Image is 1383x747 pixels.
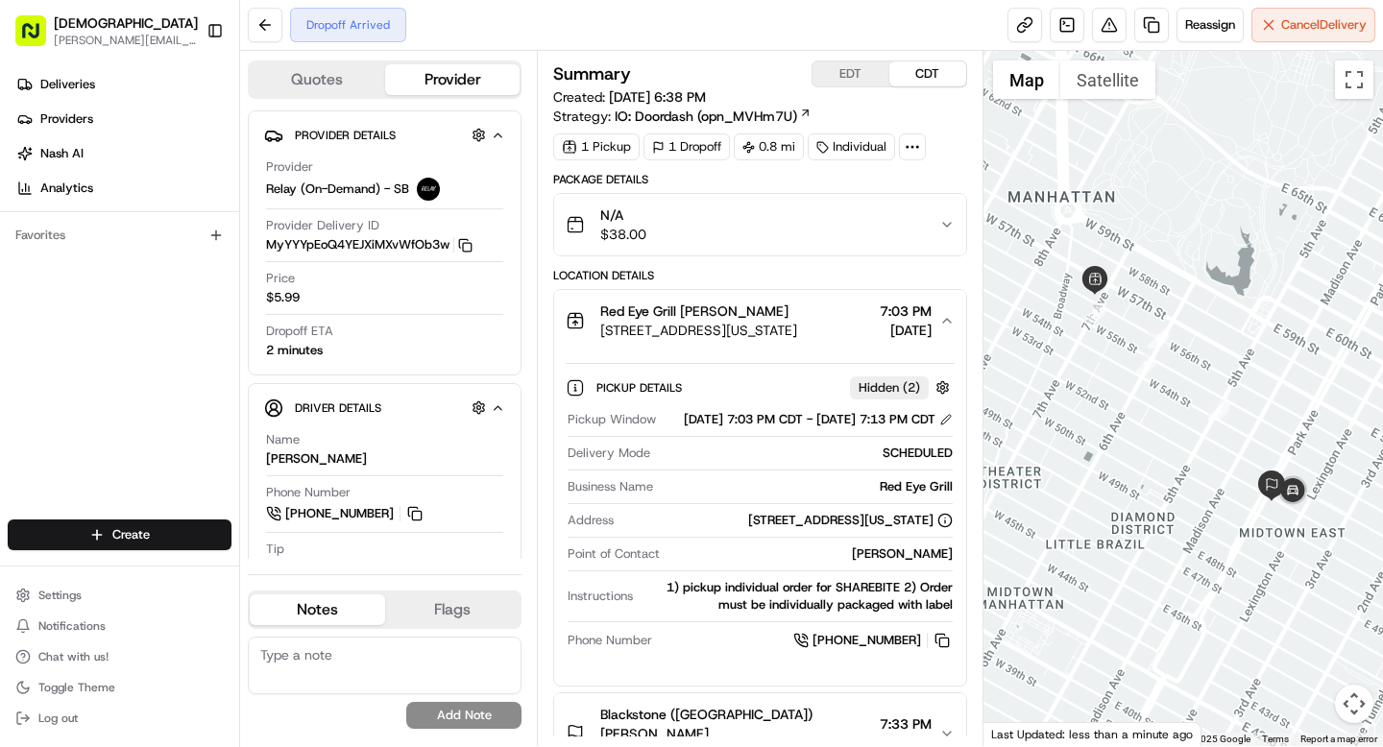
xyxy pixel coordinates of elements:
a: [PHONE_NUMBER] [793,630,953,651]
button: EDT [813,61,889,86]
div: 💻 [162,379,178,395]
div: 1 Dropoff [643,133,730,160]
span: Pickup Details [596,380,686,396]
span: Hidden ( 2 ) [859,379,920,397]
span: [STREET_ADDRESS][US_STATE] [600,321,797,340]
span: Phone Number [266,484,351,501]
h3: Summary [553,65,631,83]
button: [DEMOGRAPHIC_DATA] [54,13,198,33]
div: Location Details [553,268,966,283]
button: Provider Details [264,119,505,151]
span: [PHONE_NUMBER] [285,505,394,522]
button: Red Eye Grill [PERSON_NAME][STREET_ADDRESS][US_STATE]7:03 PM[DATE] [554,290,965,351]
div: Red Eye Grill [661,478,952,495]
span: [PHONE_NUMBER] [813,632,921,649]
span: Cancel Delivery [1281,16,1367,34]
button: Driver Details [264,392,505,423]
span: • [265,298,272,313]
button: Show satellite imagery [1060,60,1155,99]
span: 7:03 PM [880,301,932,321]
button: Map camera controls [1335,685,1373,723]
span: Provider Details [295,128,396,143]
span: $5.99 [266,289,300,306]
span: Provider [266,158,313,176]
a: Deliveries [8,69,239,100]
span: API Documentation [182,377,308,397]
button: Settings [8,582,231,609]
a: IO: Doordash (opn_MVHm7U) [615,107,812,126]
a: 📗Knowledge Base [12,370,155,404]
span: Relay (On-Demand) - SB [266,181,409,198]
span: Address [568,512,614,529]
img: Google [988,721,1052,746]
button: Quotes [250,64,385,95]
span: Reassign [1185,16,1235,34]
span: Instructions [568,588,633,605]
div: 0.8 mi [734,133,804,160]
div: 2 minutes [266,342,323,359]
a: Nash AI [8,138,239,169]
div: Start new chat [65,183,315,203]
span: Phone Number [568,632,652,649]
span: Deliveries [40,76,95,93]
span: Settings [38,588,82,603]
button: CDT [889,61,966,86]
button: Provider [385,64,521,95]
span: Create [112,526,150,543]
a: Powered byPylon [135,423,232,439]
span: Red Eye Grill [PERSON_NAME] [600,301,789,321]
div: 📗 [19,379,35,395]
span: Point of Contact [568,545,660,563]
span: Tip [266,541,284,558]
span: Blackstone ([GEOGRAPHIC_DATA]) [PERSON_NAME] [600,705,871,743]
button: Toggle fullscreen view [1335,60,1373,99]
div: 1 [1134,354,1155,375]
div: Individual [808,133,895,160]
a: Analytics [8,173,239,204]
a: Open this area in Google Maps (opens a new window) [988,721,1052,746]
span: $38.00 [600,225,646,244]
button: Flags [385,594,521,625]
span: [PERSON_NAME] de [PERSON_NAME] (they/them) [60,298,261,313]
span: N/A [600,205,646,225]
div: [DATE] 7:03 PM CDT - [DATE] 7:13 PM CDT [684,411,953,428]
a: [PHONE_NUMBER] [266,503,425,524]
div: SCHEDULED [658,445,952,462]
div: Past conversations [19,250,123,265]
a: Providers [8,104,239,134]
div: [PERSON_NAME] [266,450,367,468]
img: 1736555255976-a54dd68f-1ca7-489b-9aae-adbdc363a1c4 [19,183,54,218]
button: [PERSON_NAME][EMAIL_ADDRESS][DOMAIN_NAME] [54,33,198,48]
div: Package Details [553,172,966,187]
button: Toggle Theme [8,674,231,701]
span: [DATE] 6:38 PM [609,88,706,106]
span: Providers [40,110,93,128]
button: N/A$38.00 [554,194,965,255]
div: 5 [1261,463,1282,484]
button: Notifications [8,613,231,639]
button: See all [298,246,350,269]
div: We're available if you need us! [65,203,243,218]
div: Red Eye Grill [PERSON_NAME][STREET_ADDRESS][US_STATE]7:03 PM[DATE] [554,351,965,686]
span: Chat with us! [38,649,109,664]
div: Last Updated: less than a minute ago [983,722,1201,746]
span: Toggle Theme [38,680,115,695]
div: Favorites [8,220,231,251]
span: Created: [553,87,706,107]
img: relay_logo_black.png [417,178,440,201]
button: MyYYYpEoQ4YEJXiMXvWfOb3w [266,236,473,253]
button: [DEMOGRAPHIC_DATA][PERSON_NAME][EMAIL_ADDRESS][DOMAIN_NAME] [8,8,199,54]
img: Nash [19,19,58,58]
span: Pickup Window [568,411,656,428]
button: Create [8,519,231,550]
span: Provider Delivery ID [266,217,379,234]
button: Hidden (2) [850,375,955,399]
button: Log out [8,705,231,732]
span: Name [266,431,300,448]
div: [STREET_ADDRESS][US_STATE] [748,512,953,529]
span: 7:33 PM [880,714,932,734]
span: Delivery Mode [568,445,650,462]
span: Knowledge Base [38,377,147,397]
button: Start new chat [327,189,350,212]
